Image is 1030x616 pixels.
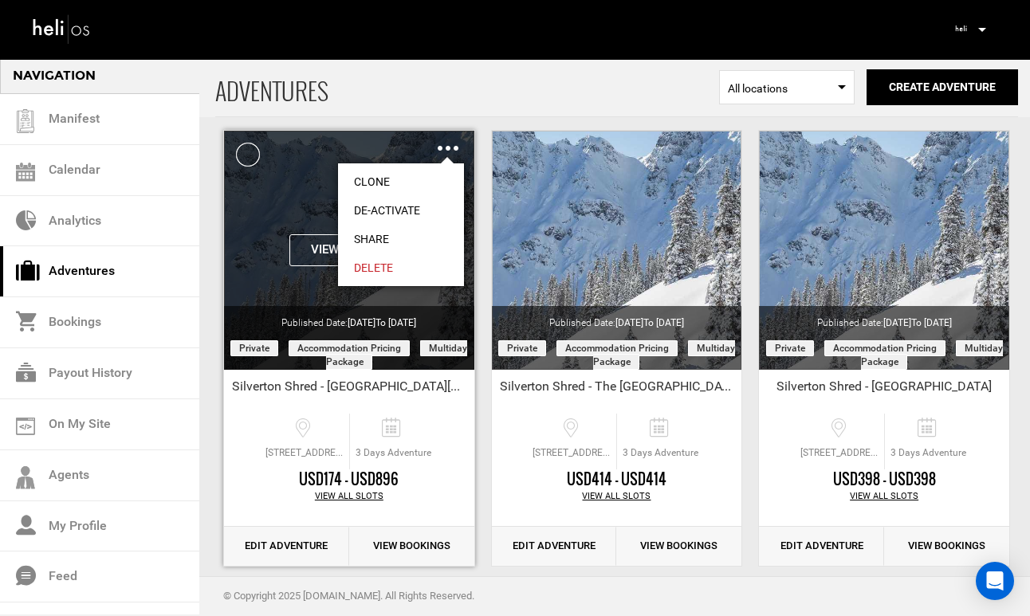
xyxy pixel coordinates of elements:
[438,146,458,151] img: images
[759,527,884,566] a: Edit Adventure
[759,306,1009,330] div: Published Date:
[14,109,37,133] img: guest-list.svg
[867,69,1018,105] button: Create Adventure
[224,378,474,402] div: Silverton Shred - [GEOGRAPHIC_DATA][PERSON_NAME]
[349,527,474,566] a: View Bookings
[492,490,742,503] div: View All Slots
[230,340,278,356] span: Private
[338,196,464,225] a: De-Activate
[884,527,1009,566] a: View Bookings
[617,446,704,460] span: 3 Days Adventure
[529,446,616,460] span: [STREET_ADDRESS][PERSON_NAME][PERSON_NAME]
[348,317,416,328] span: [DATE]
[643,317,684,328] span: to [DATE]
[824,340,945,356] span: Accommodation Pricing
[492,306,742,330] div: Published Date:
[261,446,349,460] span: [STREET_ADDRESS][PERSON_NAME]
[759,469,1009,490] div: USD398 - USD398
[911,317,952,328] span: to [DATE]
[796,446,884,460] span: [STREET_ADDRESS][PERSON_NAME][PERSON_NAME]
[492,527,617,566] a: Edit Adventure
[885,446,972,460] span: 3 Days Adventure
[289,340,410,356] span: Accommodation Pricing
[32,11,92,46] img: heli-logo
[593,340,735,370] span: Multiday package
[215,58,719,116] span: ADVENTURES
[949,17,973,41] img: 7b8205e9328a03c7eaaacec4a25d2b25.jpeg
[976,562,1014,600] div: Open Intercom Messenger
[224,469,474,490] div: USD174 - USD896
[16,163,35,182] img: calendar.svg
[16,418,35,435] img: on_my_site.svg
[616,527,741,566] a: View Bookings
[615,317,684,328] span: [DATE]
[338,167,464,196] a: Clone
[759,490,1009,503] div: View All Slots
[224,490,474,503] div: View All Slots
[224,306,474,330] div: Published Date:
[16,466,35,489] img: agents-icon.svg
[759,378,1009,402] div: Silverton Shred - [GEOGRAPHIC_DATA]
[498,340,546,356] span: Private
[338,225,464,253] a: Share
[338,253,464,282] a: Delete
[883,317,952,328] span: [DATE]
[492,378,742,402] div: Silverton Shred - The [GEOGRAPHIC_DATA]
[289,234,409,266] button: View Details
[556,340,678,356] span: Accommodation Pricing
[766,340,814,356] span: Private
[728,80,846,96] span: All locations
[861,340,1003,370] span: Multiday package
[326,340,468,370] span: Multiday package
[492,469,742,490] div: USD414 - USD414
[224,527,349,566] a: Edit Adventure
[350,446,437,460] span: 3 Days Adventure
[719,70,855,104] span: Select box activate
[375,317,416,328] span: to [DATE]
